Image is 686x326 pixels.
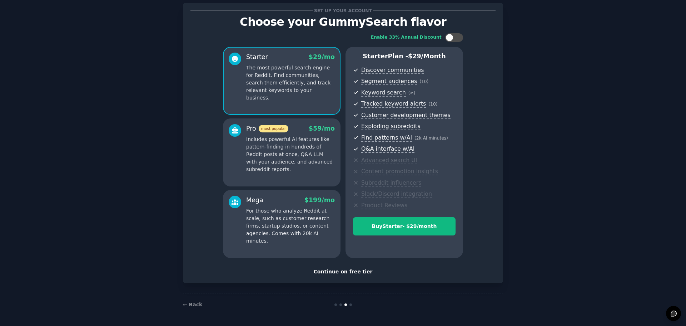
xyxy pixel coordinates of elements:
span: ( 10 ) [428,102,437,107]
button: BuyStarter- $29/month [353,217,456,235]
span: ( ∞ ) [408,91,416,96]
span: Exploding subreddits [361,123,420,130]
span: $ 29 /mo [309,53,335,60]
span: Product Reviews [361,202,407,209]
p: Choose your GummySearch flavor [190,16,496,28]
div: Buy Starter - $ 29 /month [353,223,455,230]
span: $ 29 /month [408,53,446,60]
span: Keyword search [361,89,406,97]
p: Starter Plan - [353,52,456,61]
p: The most powerful search engine for Reddit. Find communities, search them efficiently, and track ... [246,64,335,102]
span: Advanced search UI [361,157,417,164]
span: ( 2k AI minutes ) [414,136,448,141]
div: Pro [246,124,288,133]
a: ← Back [183,302,202,307]
p: For those who analyze Reddit at scale, such as customer research firms, startup studios, or conte... [246,207,335,245]
span: Customer development themes [361,112,451,119]
span: Find patterns w/AI [361,134,412,142]
div: Mega [246,196,263,205]
span: Set up your account [313,7,373,14]
span: Tracked keyword alerts [361,100,426,108]
span: Slack/Discord integration [361,190,432,198]
span: $ 59 /mo [309,125,335,132]
span: most popular [259,125,289,132]
span: Discover communities [361,67,424,74]
span: ( 10 ) [419,79,428,84]
span: Segment audiences [361,78,417,85]
div: Starter [246,53,268,62]
span: Q&A interface w/AI [361,145,414,153]
p: Includes powerful AI features like pattern-finding in hundreds of Reddit posts at once, Q&A LLM w... [246,136,335,173]
div: Enable 33% Annual Discount [371,34,442,41]
div: Continue on free tier [190,268,496,276]
span: Content promotion insights [361,168,438,175]
span: Subreddit influencers [361,179,421,187]
span: $ 199 /mo [304,196,335,204]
